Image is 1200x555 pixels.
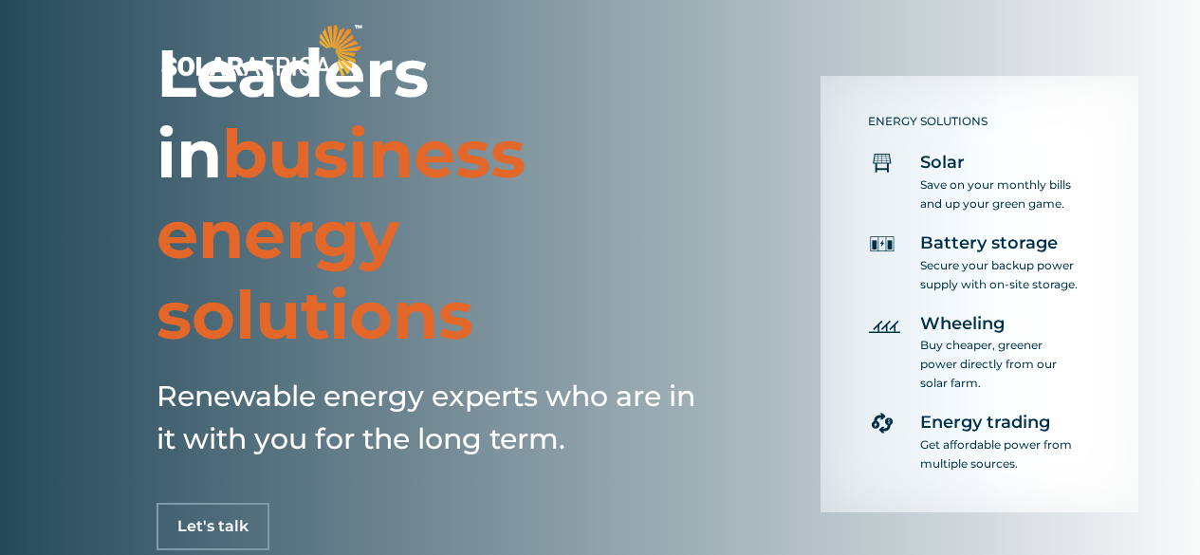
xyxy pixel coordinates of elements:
[920,176,1081,213] p: Save on your monthly bills and up your green game.
[920,232,1058,255] span: Battery storage
[920,313,1005,336] span: Wheeling
[920,152,965,175] span: Solar
[920,336,1081,393] p: Buy cheaper, greener power directly from our solar farm.
[868,115,1081,128] h5: ENERGY SOLUTIONS
[920,256,1081,294] p: Secure your backup power supply with on-site storage.
[157,375,707,460] h5: Renewable energy experts who are in it with you for the long term.
[920,412,1050,435] span: Energy trading
[920,435,1081,473] p: Get affordable power from multiple sources.
[177,519,249,534] span: Let's talk
[157,503,269,550] a: Let's talk
[157,113,526,356] span: business energy solutions
[157,33,707,356] h1: Leaders in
